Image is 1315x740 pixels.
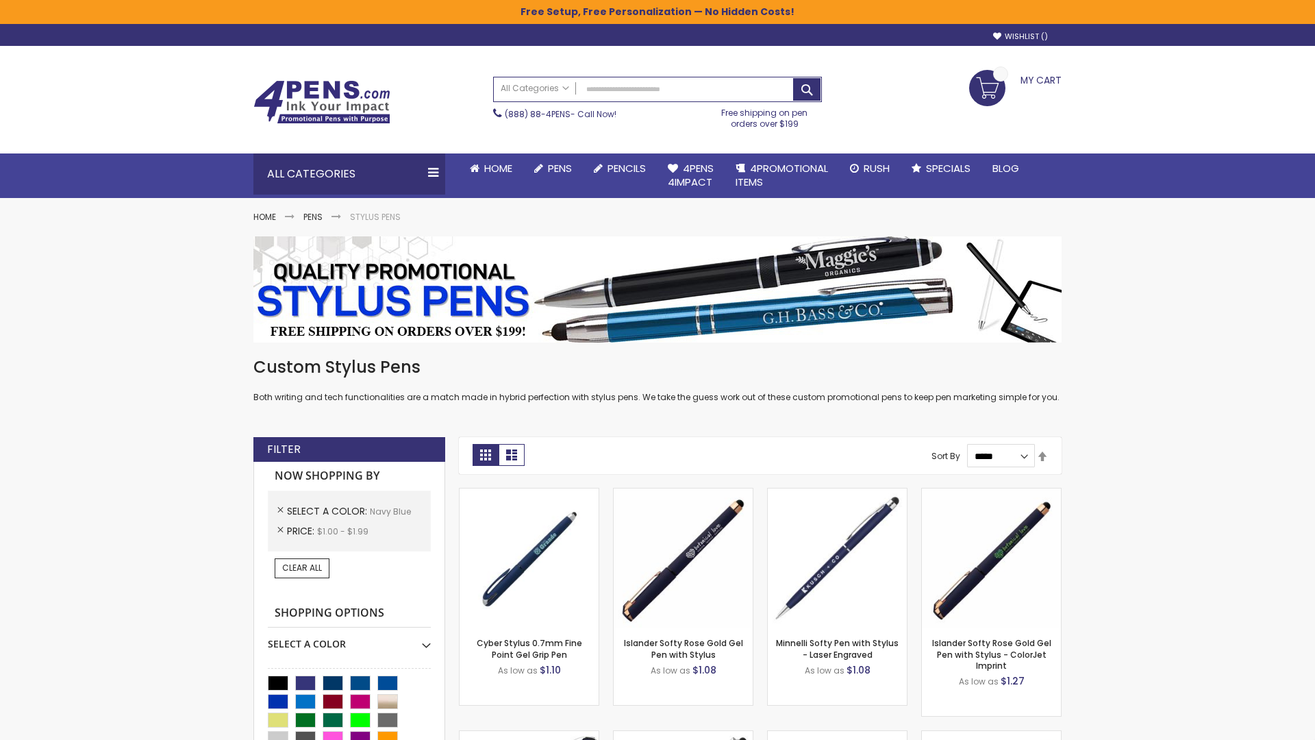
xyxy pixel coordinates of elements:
span: As low as [651,665,690,676]
a: All Categories [494,77,576,100]
span: As low as [805,665,844,676]
span: Pens [548,161,572,175]
span: $1.27 [1001,674,1025,688]
a: Minnelli Softy Pen with Stylus - Laser Engraved [776,637,899,660]
img: Stylus Pens [253,236,1062,343]
div: All Categories [253,153,445,195]
a: Pencils [583,153,657,184]
span: Specials [926,161,970,175]
a: Cyber Stylus 0.7mm Fine Point Gel Grip Pen-Navy Blue [460,488,599,500]
a: Islander Softy Rose Gold Gel Pen with Stylus - ColorJet Imprint-Navy Blue [922,488,1061,500]
span: Navy Blue [370,506,411,517]
h1: Custom Stylus Pens [253,356,1062,378]
span: Blog [992,161,1019,175]
div: Select A Color [268,628,431,651]
span: $1.00 - $1.99 [317,526,368,537]
img: Islander Softy Rose Gold Gel Pen with Stylus - ColorJet Imprint-Navy Blue [922,489,1061,628]
span: $1.10 [540,663,561,677]
a: Rush [839,153,901,184]
a: Islander Softy Rose Gold Gel Pen with Stylus [624,637,743,660]
strong: Stylus Pens [350,211,401,223]
a: Blog [981,153,1030,184]
span: Rush [864,161,890,175]
div: Free shipping on pen orders over $199 [707,102,823,129]
a: 4Pens4impact [657,153,725,198]
span: As low as [959,676,999,687]
a: (888) 88-4PENS [505,108,571,120]
a: Islander Softy Rose Gold Gel Pen with Stylus-Navy Blue [614,488,753,500]
a: Clear All [275,558,329,578]
a: Cyber Stylus 0.7mm Fine Point Gel Grip Pen [477,637,582,660]
a: Pens [523,153,583,184]
a: Minnelli Softy Pen with Stylus - Laser Engraved-Navy Blue [768,488,907,500]
a: Home [253,211,276,223]
strong: Grid [473,444,499,466]
label: Sort By [931,450,960,462]
a: Home [459,153,523,184]
a: 4PROMOTIONALITEMS [725,153,839,198]
a: Specials [901,153,981,184]
a: Wishlist [993,32,1048,42]
a: Pens [303,211,323,223]
span: Clear All [282,562,322,573]
img: 4Pens Custom Pens and Promotional Products [253,80,390,124]
span: $1.08 [847,663,871,677]
img: Cyber Stylus 0.7mm Fine Point Gel Grip Pen-Navy Blue [460,489,599,628]
span: Home [484,161,512,175]
span: Price [287,524,317,538]
span: 4PROMOTIONAL ITEMS [736,161,828,189]
img: Islander Softy Rose Gold Gel Pen with Stylus-Navy Blue [614,489,753,628]
span: - Call Now! [505,108,616,120]
img: Minnelli Softy Pen with Stylus - Laser Engraved-Navy Blue [768,489,907,628]
strong: Filter [267,442,301,457]
span: As low as [498,665,538,676]
span: Pencils [608,161,646,175]
strong: Now Shopping by [268,462,431,491]
span: Select A Color [287,504,370,518]
span: $1.08 [692,663,716,677]
a: Islander Softy Rose Gold Gel Pen with Stylus - ColorJet Imprint [932,637,1051,671]
span: 4Pens 4impact [668,161,714,189]
div: Both writing and tech functionalities are a match made in hybrid perfection with stylus pens. We ... [253,356,1062,404]
strong: Shopping Options [268,599,431,628]
span: All Categories [501,83,569,94]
